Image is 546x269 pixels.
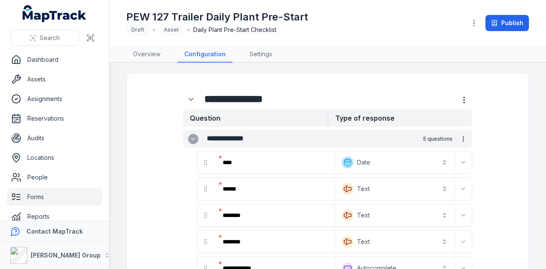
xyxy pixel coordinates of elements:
a: Reservations [7,110,102,127]
button: more-detail [456,92,472,108]
a: Assignments [7,90,102,107]
div: drag [197,154,214,171]
a: Forms [7,188,102,205]
button: Text [337,179,453,198]
strong: Type of response [328,110,472,127]
h1: PEW 127 Trailer Daily Plant Pre-Start [126,10,308,24]
div: Asset [159,24,184,36]
svg: drag [202,212,209,219]
a: Dashboard [7,51,102,68]
strong: Question [183,110,328,127]
a: People [7,169,102,186]
button: Publish [485,15,529,31]
div: :r5dr:-form-item-label [216,153,333,172]
button: Search [10,30,79,46]
div: Draft [126,24,149,36]
div: :r5df:-form-item-label [183,91,201,107]
button: Expand [456,208,470,222]
svg: drag [202,238,209,245]
button: Expand [456,182,470,196]
a: Overview [126,46,167,63]
div: drag [197,233,214,250]
strong: Contact MapTrack [26,228,83,235]
a: Locations [7,149,102,166]
button: Expand [456,156,470,169]
div: drag [197,207,214,224]
a: Settings [243,46,279,63]
button: Text [337,232,453,251]
svg: drag [202,159,209,166]
a: Reports [7,208,102,225]
span: Daily Plant Pre-Start Checklist [193,26,276,34]
a: MapTrack [23,5,87,22]
a: Configuration [177,46,232,63]
button: Expand [188,134,198,144]
span: 5 questions [423,136,453,142]
button: Expand [183,91,199,107]
div: drag [197,180,214,197]
a: Audits [7,130,102,147]
button: Text [337,206,453,225]
span: Search [40,34,60,42]
div: :r5e7:-form-item-label [216,206,333,225]
div: :r5ed:-form-item-label [216,232,333,251]
button: Expand [456,235,470,249]
strong: [PERSON_NAME] Group [31,252,101,259]
button: Date [337,153,453,172]
a: Assets [7,71,102,88]
svg: drag [202,185,209,192]
div: :r5e1:-form-item-label [216,179,333,198]
button: more-detail [456,132,470,146]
